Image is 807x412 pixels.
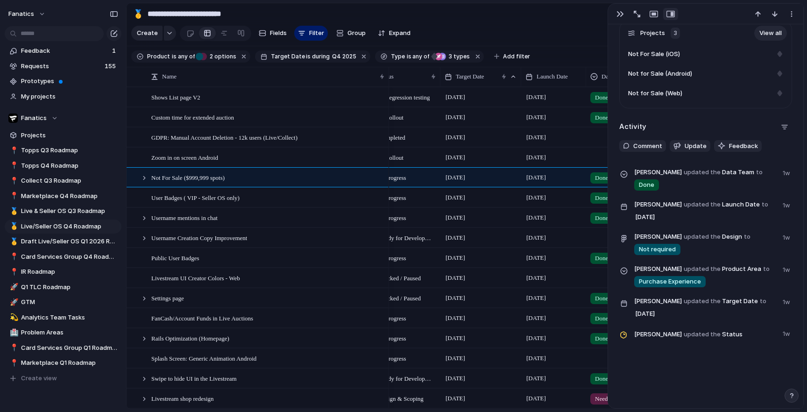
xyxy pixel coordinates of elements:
span: [DATE] [443,172,467,183]
span: Launch Date [634,199,777,224]
button: Fields [255,26,290,41]
span: My projects [21,92,118,101]
span: Fanatics [21,114,47,123]
div: 🥇Draft Live/Seller OS Q1 2026 Roadmap [5,234,121,249]
span: Feedback [729,142,758,151]
span: Update [685,142,707,151]
span: Group [347,28,366,38]
a: 💫Analytics Team Tasks [5,311,121,325]
span: Create [137,28,158,38]
div: 🥇 [10,206,16,217]
span: [DATE] [633,212,658,223]
span: [PERSON_NAME] [634,168,682,177]
a: Feedback1 [5,44,121,58]
div: 3 [671,28,680,39]
span: Target Date [271,52,305,61]
a: Prototypes [5,74,121,88]
span: Live & Seller OS Q3 Roadmap [21,206,118,216]
span: 1w [783,231,792,242]
div: 🥇Live/Seller OS Q4 Roadmap [5,220,121,234]
button: Q4 2025 [330,51,358,62]
span: Launch Date [537,72,568,81]
span: In Rollout [379,153,403,163]
span: updated the [684,200,721,209]
button: 🥇 [8,222,18,231]
span: 1w [783,263,792,275]
button: Create [131,26,163,41]
button: isduring [305,51,331,62]
button: Fanatics [5,111,121,125]
span: Live/Seller OS Q4 Roadmap [21,222,118,231]
span: Filter [309,28,324,38]
span: any of [411,52,430,61]
span: [PERSON_NAME] [634,232,682,242]
span: [DATE] [443,252,467,263]
span: Design [634,231,777,256]
div: 🥇 [10,236,16,247]
div: 📍Topps Q3 Roadmap [5,143,121,157]
span: [DATE] [633,308,658,320]
span: In Progress [379,173,406,183]
span: Done [595,294,608,303]
div: 📍 [10,176,16,186]
span: updated the [684,330,721,339]
span: Settings page [151,292,184,303]
span: Purchase Experience [639,277,701,286]
button: 🚀 [8,283,18,292]
span: Livestream shop redesign [151,393,214,404]
span: Zoom in on screen Android [151,152,218,163]
span: [DATE] [524,272,548,284]
span: User Badges ( VIP - Seller OS only) [151,192,240,203]
span: 1 [112,46,118,56]
a: 📍Marketplace Q1 Roadmap [5,356,121,370]
span: [DATE] [443,152,467,163]
a: 📍Collect Q3 Roadmap [5,174,121,188]
span: [DATE] [443,212,467,223]
span: to [762,200,768,209]
a: 📍Topps Q4 Roadmap [5,159,121,173]
button: 3 types [430,51,472,62]
span: 1w [783,199,792,210]
button: 📍 [8,192,18,201]
a: 📍Marketplace Q4 Roadmap [5,189,121,203]
div: 📍 [10,251,16,262]
button: Add filter [488,50,536,63]
span: during [311,52,330,61]
button: 📍 [8,267,18,277]
span: Problem Areas [21,328,118,337]
span: [PERSON_NAME] [634,330,682,339]
span: 3 [446,53,453,60]
div: 🏥 [10,327,16,338]
span: Type [391,52,405,61]
span: Target Date [634,296,777,320]
div: 📍Card Services Group Q1 Roadmap [5,341,121,355]
div: 📍 [10,267,16,277]
span: [DATE] [443,232,467,243]
span: In Progress [379,314,406,323]
a: 📍Card Services Group Q4 Roadmap [5,250,121,264]
a: Requests155 [5,59,121,73]
span: updated the [684,264,721,274]
span: [DATE] [524,212,548,223]
button: Create view [5,371,121,385]
span: In Progress [379,213,406,223]
span: Q4 2025 [332,52,356,61]
span: Target Date [456,72,484,81]
span: Projects [21,131,118,140]
span: [DATE] [524,172,548,183]
span: to [763,264,770,274]
span: Not For Sale (iOS) [628,50,680,59]
span: In Progress [379,193,406,203]
span: is [407,52,411,61]
span: [DATE] [524,313,548,324]
span: to [744,232,750,242]
span: Marketplace Q4 Roadmap [21,192,118,201]
span: 155 [105,62,118,71]
span: [DATE] [524,333,548,344]
span: options [207,52,236,61]
div: 🥇 [133,7,143,20]
span: Name [162,72,177,81]
span: Done [595,254,608,263]
span: [DATE] [443,192,467,203]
